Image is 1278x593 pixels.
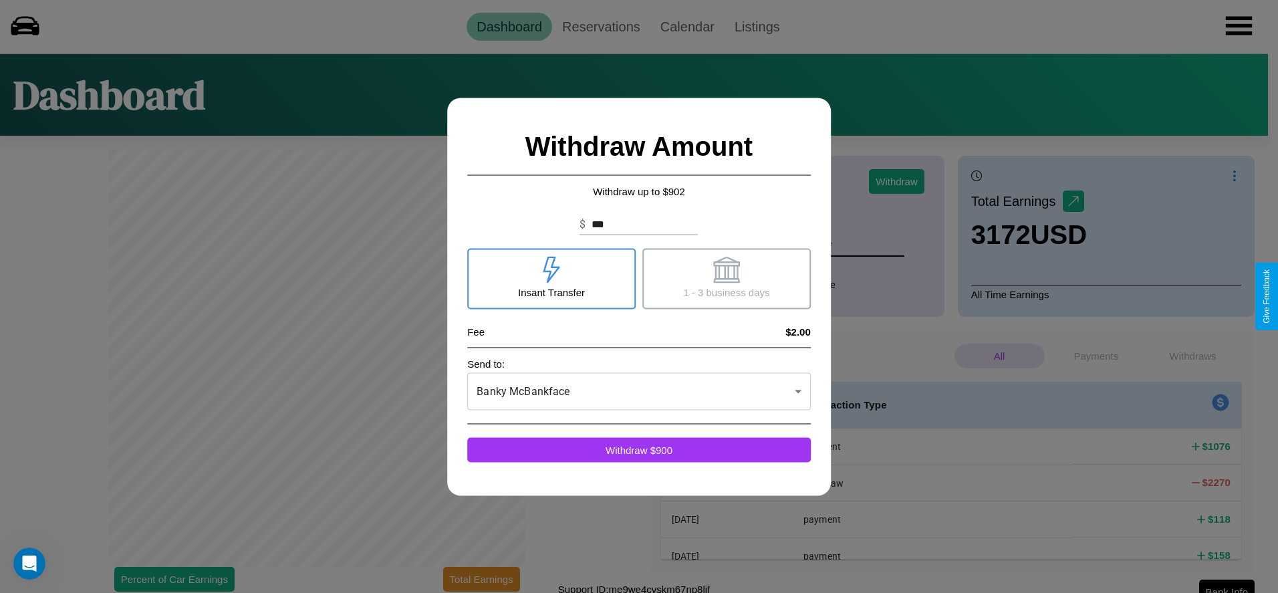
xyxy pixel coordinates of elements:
[785,326,811,337] h4: $2.00
[13,548,45,580] iframe: Intercom live chat
[467,354,811,372] p: Send to:
[683,283,769,301] p: 1 - 3 business days
[467,182,811,200] p: Withdraw up to $ 902
[1262,269,1271,324] div: Give Feedback
[580,216,586,232] p: $
[467,118,811,175] h2: Withdraw Amount
[467,322,485,340] p: Fee
[518,283,585,301] p: Insant Transfer
[467,437,811,462] button: Withdraw $900
[467,372,811,410] div: Banky McBankface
